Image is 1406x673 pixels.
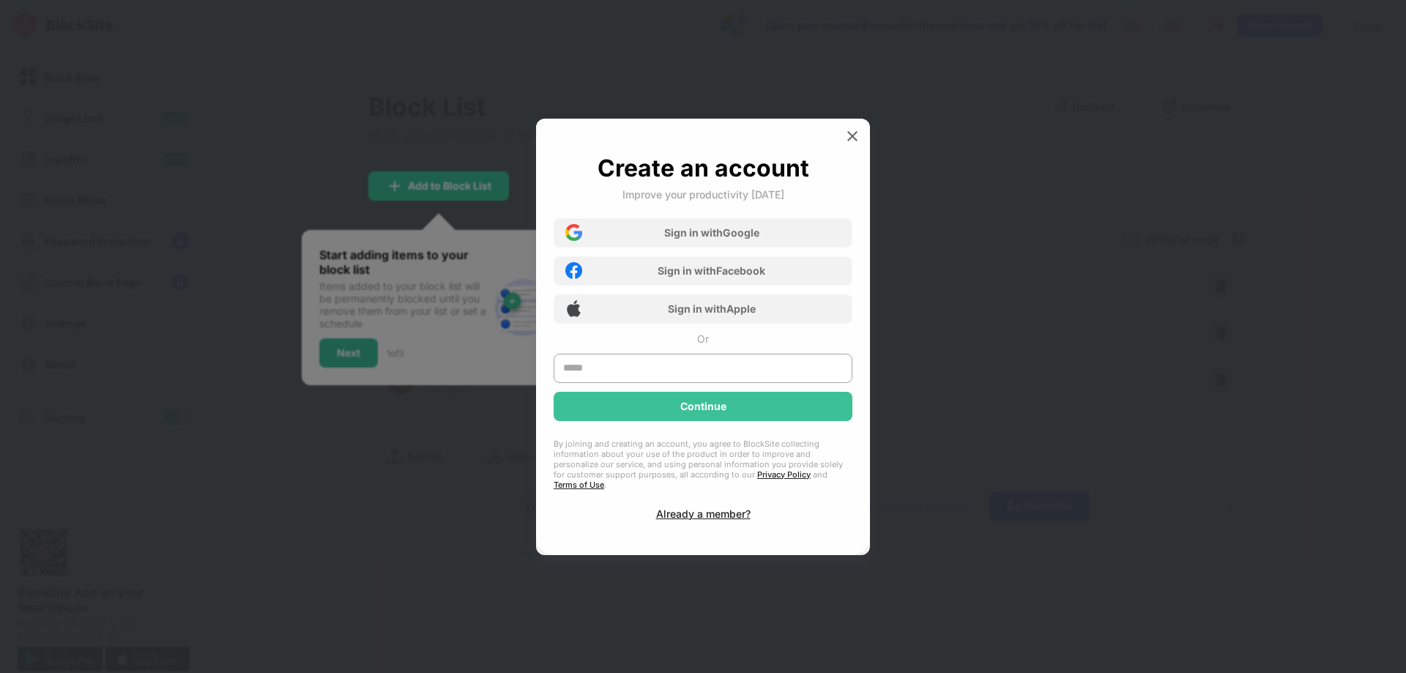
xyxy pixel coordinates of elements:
div: By joining and creating an account, you agree to BlockSite collecting information about your use ... [554,439,852,490]
div: Continue [680,401,726,412]
div: Or [697,332,709,345]
div: Sign in with Google [664,226,759,239]
a: Terms of Use [554,480,604,490]
div: Sign in with Apple [668,302,756,315]
div: Sign in with Facebook [658,264,765,277]
div: Create an account [598,154,809,182]
img: google-icon.png [565,224,582,241]
div: Improve your productivity [DATE] [622,188,784,201]
div: Already a member? [656,507,751,520]
img: apple-icon.png [565,300,582,317]
a: Privacy Policy [757,469,811,480]
img: facebook-icon.png [565,262,582,279]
